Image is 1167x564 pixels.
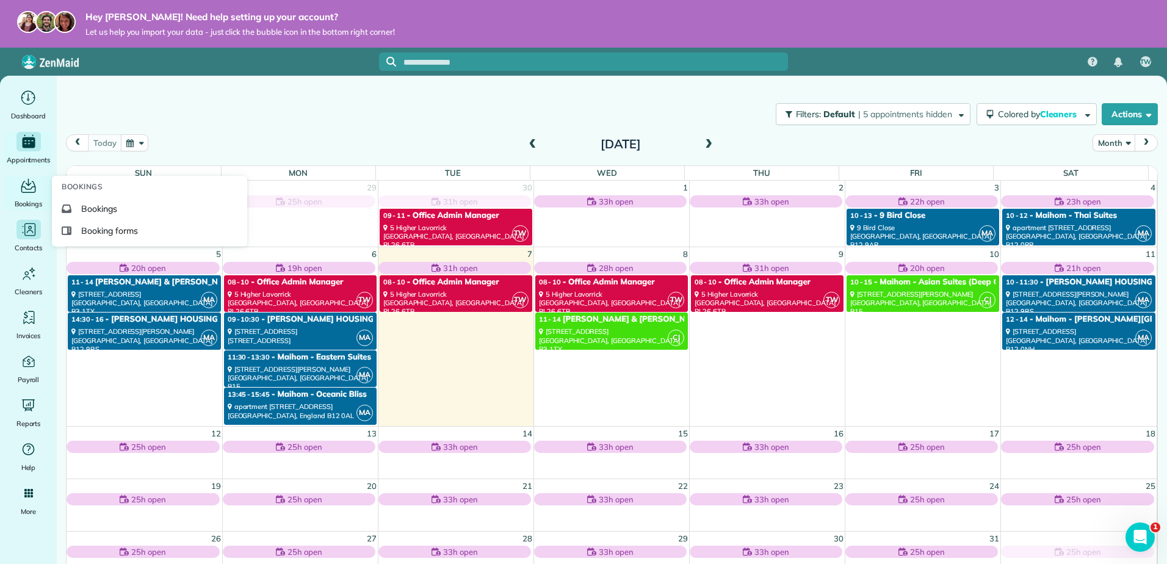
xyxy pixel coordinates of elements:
img: jorge-587dff0eeaa6aab1f244e6dc62b8924c3b6ad411094392a53c71c6c4a576187d.jpg [35,11,57,33]
a: 29 [677,532,689,546]
span: 08 - 10 [695,278,717,286]
a: 7 [526,247,533,262]
span: Help [21,461,36,474]
a: 20 [366,479,378,494]
div: 5 Higher Lavorrick [GEOGRAPHIC_DATA], [GEOGRAPHIC_DATA] PL26 6TB [228,290,373,316]
span: Wed [597,168,617,178]
span: 28h open [599,262,634,274]
span: 31h open [443,195,478,208]
a: 29 [366,181,378,195]
a: Bookings [57,198,242,220]
span: Sat [1063,168,1078,178]
a: Payroll [5,352,52,386]
span: TW [512,292,529,308]
span: | 5 appointments hidden [858,109,952,120]
span: - Office Admin Manager [406,211,499,220]
span: CJ [668,330,684,346]
a: 19 [210,479,222,494]
img: michelle-19f622bdf1676172e81f8f8fba1fb50e276960ebfe0243fe18214015130c80e4.jpg [54,11,76,33]
a: 8 [682,247,689,262]
span: 09 - 11 [383,211,405,220]
div: apartment [STREET_ADDRESS] [GEOGRAPHIC_DATA], England B12 0AL [228,402,373,420]
div: [STREET_ADDRESS][PERSON_NAME] [GEOGRAPHIC_DATA], [GEOGRAPHIC_DATA] B12 9RS [71,327,217,353]
span: Bookings [15,198,43,210]
span: 25h open [1066,546,1101,558]
span: - Office Admin Manager [718,277,811,287]
div: 5 Higher Lavorrick [GEOGRAPHIC_DATA], [GEOGRAPHIC_DATA] PL26 6TB [539,290,684,316]
span: 22h open [910,195,945,208]
span: 10 - 13 [850,211,872,220]
span: 25h open [131,546,166,558]
span: 31h open [443,262,478,274]
iframe: Intercom live chat [1125,522,1155,552]
span: - [PERSON_NAME] HOUSING [261,314,374,324]
span: MA [1135,225,1152,242]
span: MA [1135,292,1152,308]
a: 13 [366,427,378,441]
span: - Maihom - Thai Suites [1030,211,1117,220]
a: 30 [521,181,533,195]
a: 18 [1144,427,1157,441]
span: More [21,505,36,518]
svg: Focus search [386,57,396,67]
span: MA [201,292,217,308]
span: 25h open [287,441,322,453]
span: TW [823,292,840,308]
span: TW [668,292,684,308]
span: 33h open [754,546,789,558]
span: 33h open [599,195,634,208]
span: Dashboard [11,110,46,122]
a: 1 [682,181,689,195]
span: 25h open [131,493,166,505]
a: 28 [521,532,533,546]
span: Filters: [796,109,822,120]
span: Let us help you import your data - just click the bubble icon in the bottom right corner! [85,27,395,37]
span: [PERSON_NAME] & [PERSON_NAME] - A&G Serene Properties [563,314,802,324]
a: 5 [215,247,222,262]
div: 5 Higher Lavorrick [GEOGRAPHIC_DATA], [GEOGRAPHIC_DATA] PL26 6TB [695,290,840,316]
span: 31h open [754,262,789,274]
div: [STREET_ADDRESS][PERSON_NAME] [GEOGRAPHIC_DATA], [GEOGRAPHIC_DATA] B12 9RS [1006,290,1152,316]
span: - Office Admin Manager [563,277,655,287]
span: 12 - 14 [1006,315,1028,324]
div: [STREET_ADDRESS] [GEOGRAPHIC_DATA], [GEOGRAPHIC_DATA] B3 1TX [539,327,684,353]
span: Tue [445,168,461,178]
div: [STREET_ADDRESS][PERSON_NAME] [GEOGRAPHIC_DATA], [GEOGRAPHIC_DATA] B15 [228,365,373,391]
span: Payroll [18,374,40,386]
div: [STREET_ADDRESS] [STREET_ADDRESS] [228,327,373,345]
span: - [PERSON_NAME] HOUSING [1040,277,1152,287]
a: 31 [988,532,1000,546]
span: 19h open [287,262,322,274]
span: CJ [979,292,995,308]
a: 12 [210,427,222,441]
span: 25h open [910,441,945,453]
span: MA [1135,330,1152,346]
div: apartment [STREET_ADDRESS] [GEOGRAPHIC_DATA], [GEOGRAPHIC_DATA] B12 0PR [1006,223,1152,250]
span: Cleaners [1040,109,1079,120]
span: Thu [753,168,770,178]
a: 22 [677,479,689,494]
button: next [1135,134,1158,151]
span: - Office Admin Manager [251,277,343,287]
span: - Maihom - Asian Suites (Deep Clean) [874,277,1018,287]
span: MA [356,367,373,383]
a: 21 [521,479,533,494]
span: 25h open [1066,493,1101,505]
h2: [DATE] [544,137,697,151]
a: Appointments [5,132,52,166]
div: [STREET_ADDRESS] [GEOGRAPHIC_DATA], [GEOGRAPHIC_DATA] B3 1TX [71,290,217,316]
a: Invoices [5,308,52,342]
button: Month [1093,134,1135,151]
span: 10 - 12 [1006,211,1028,220]
span: Sun [135,168,152,178]
span: 33h open [754,195,789,208]
button: Colored byCleaners [977,103,1097,125]
nav: Main [1078,48,1167,76]
span: 20h open [131,262,166,274]
span: TW [1140,57,1152,67]
a: 16 [833,427,845,441]
span: 11 - 14 [539,315,561,324]
span: Cleaners [15,286,42,298]
span: - [PERSON_NAME] HOUSING [106,314,218,324]
a: 15 [677,427,689,441]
